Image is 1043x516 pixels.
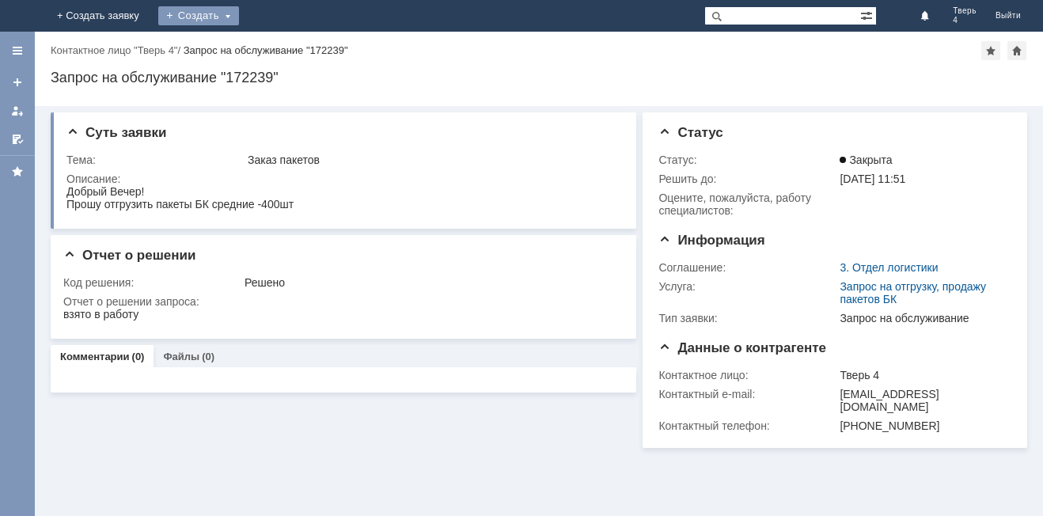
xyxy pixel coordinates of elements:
[163,351,199,362] a: Файлы
[840,280,986,305] a: Запрос на отгрузку, продажу пакетов БК
[51,70,1027,85] div: Запрос на обслуживание "172239"
[51,44,177,56] a: Контактное лицо "Тверь 4"
[158,6,239,25] div: Создать
[658,312,836,324] div: Тип заявки:
[63,248,195,263] span: Отчет о решении
[5,127,30,152] a: Мои согласования
[66,125,166,140] span: Суть заявки
[66,154,245,166] div: Тема:
[981,41,1000,60] div: Добавить в избранное
[658,280,836,293] div: Услуга:
[953,16,977,25] span: 4
[5,70,30,95] a: Создать заявку
[184,44,348,56] div: Запрос на обслуживание "172239"
[1007,41,1026,60] div: Сделать домашней страницей
[658,192,836,217] div: Oцените, пожалуйста, работу специалистов:
[658,419,836,432] div: Контактный телефон:
[658,233,764,248] span: Информация
[840,419,1004,432] div: [PHONE_NUMBER]
[658,369,836,381] div: Контактное лицо:
[202,351,214,362] div: (0)
[658,173,836,185] div: Решить до:
[132,351,145,362] div: (0)
[5,98,30,123] a: Мои заявки
[245,276,615,289] div: Решено
[248,154,615,166] div: Заказ пакетов
[953,6,977,16] span: Тверь
[51,44,184,56] div: /
[840,388,1004,413] div: [EMAIL_ADDRESS][DOMAIN_NAME]
[658,340,826,355] span: Данные о контрагенте
[63,276,241,289] div: Код решения:
[840,312,1004,324] div: Запрос на обслуживание
[658,125,723,140] span: Статус
[840,369,1004,381] div: Тверь 4
[60,351,130,362] a: Комментарии
[840,173,905,185] span: [DATE] 11:51
[658,261,836,274] div: Соглашение:
[66,173,618,185] div: Описание:
[658,154,836,166] div: Статус:
[658,388,836,400] div: Контактный e-mail:
[63,295,618,308] div: Отчет о решении запроса:
[840,154,892,166] span: Закрыта
[840,261,938,274] a: 3. Отдел логистики
[860,7,876,22] span: Расширенный поиск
